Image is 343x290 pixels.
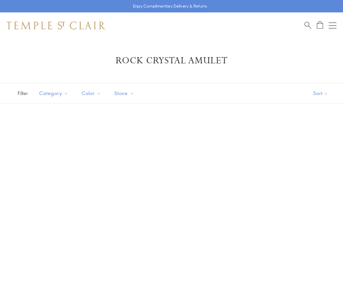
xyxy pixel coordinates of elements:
[34,86,73,101] button: Category
[109,86,139,101] button: Stone
[133,3,207,9] p: Enjoy Complimentary Delivery & Returns
[299,83,343,103] button: Show sort by
[36,89,73,97] span: Category
[78,89,106,97] span: Color
[77,86,106,101] button: Color
[329,22,336,29] button: Open navigation
[16,55,327,67] h1: Rock Crystal Amulet
[317,21,323,29] a: Open Shopping Bag
[111,89,139,97] span: Stone
[304,21,311,29] a: Search
[7,22,105,29] img: Temple St. Clair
